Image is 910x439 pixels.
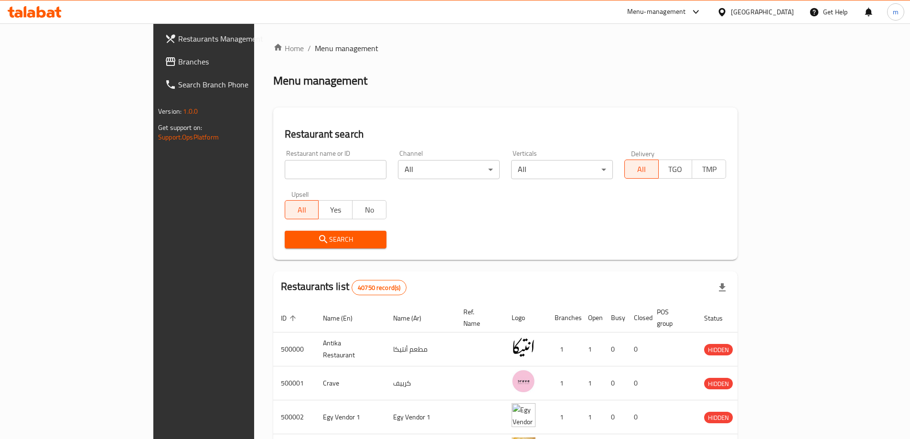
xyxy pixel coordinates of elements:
[158,121,202,134] span: Get support on:
[629,162,655,176] span: All
[547,400,580,434] td: 1
[626,366,649,400] td: 0
[893,7,899,17] span: m
[580,332,603,366] td: 1
[663,162,689,176] span: TGO
[315,400,385,434] td: Egy Vendor 1
[463,306,492,329] span: Ref. Name
[398,160,500,179] div: All
[289,203,315,217] span: All
[704,378,733,389] span: HIDDEN
[273,73,367,88] h2: Menu management
[281,279,407,295] h2: Restaurants list
[580,366,603,400] td: 1
[356,203,383,217] span: No
[704,344,733,355] span: HIDDEN
[626,400,649,434] td: 0
[704,344,733,355] div: HIDDEN
[385,400,456,434] td: Egy Vendor 1
[624,160,659,179] button: All
[315,43,378,54] span: Menu management
[285,160,386,179] input: Search for restaurant name or ID..
[178,33,298,44] span: Restaurants Management
[626,332,649,366] td: 0
[627,6,686,18] div: Menu-management
[512,403,535,427] img: Egy Vendor 1
[393,312,434,324] span: Name (Ar)
[318,200,353,219] button: Yes
[157,73,305,96] a: Search Branch Phone
[657,306,685,329] span: POS group
[292,234,379,246] span: Search
[603,366,626,400] td: 0
[178,56,298,67] span: Branches
[580,400,603,434] td: 1
[385,332,456,366] td: مطعم أنتيكا
[704,412,733,423] span: HIDDEN
[157,50,305,73] a: Branches
[291,191,309,197] label: Upsell
[273,43,738,54] nav: breadcrumb
[322,203,349,217] span: Yes
[178,79,298,90] span: Search Branch Phone
[658,160,693,179] button: TGO
[323,312,365,324] span: Name (En)
[512,335,535,359] img: Antika Restaurant
[547,332,580,366] td: 1
[580,303,603,332] th: Open
[603,303,626,332] th: Busy
[158,105,182,118] span: Version:
[547,303,580,332] th: Branches
[603,400,626,434] td: 0
[285,231,386,248] button: Search
[315,366,385,400] td: Crave
[315,332,385,366] td: Antika Restaurant
[352,200,386,219] button: No
[692,160,726,179] button: TMP
[281,312,299,324] span: ID
[511,160,613,179] div: All
[626,303,649,332] th: Closed
[285,200,319,219] button: All
[711,276,734,299] div: Export file
[352,280,407,295] div: Total records count
[183,105,198,118] span: 1.0.0
[731,7,794,17] div: [GEOGRAPHIC_DATA]
[696,162,722,176] span: TMP
[285,127,726,141] h2: Restaurant search
[631,150,655,157] label: Delivery
[158,131,219,143] a: Support.OpsPlatform
[308,43,311,54] li: /
[512,369,535,393] img: Crave
[157,27,305,50] a: Restaurants Management
[385,366,456,400] td: كرييف
[352,283,406,292] span: 40750 record(s)
[504,303,547,332] th: Logo
[704,312,735,324] span: Status
[603,332,626,366] td: 0
[547,366,580,400] td: 1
